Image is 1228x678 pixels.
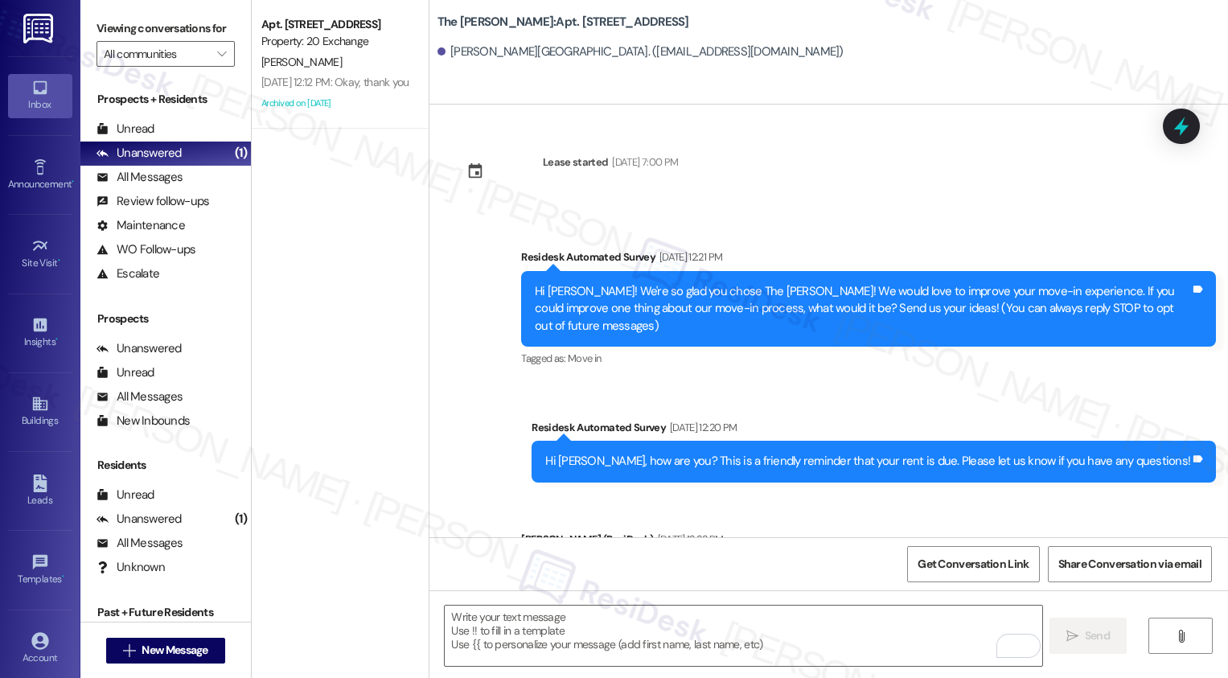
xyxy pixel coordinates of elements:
button: New Message [106,638,225,664]
a: Templates • [8,549,72,592]
div: Unanswered [97,145,182,162]
div: Archived on [DATE] [260,93,412,113]
a: Leads [8,470,72,513]
span: • [58,255,60,266]
div: WO Follow-ups [97,241,195,258]
div: Review follow-ups [97,193,209,210]
span: New Message [142,642,207,659]
div: [DATE] 12:20 PM [666,419,737,436]
div: Prospects [80,310,251,327]
input: All communities [104,41,209,67]
div: Maintenance [97,217,185,234]
div: Apt. [STREET_ADDRESS] [261,16,410,33]
div: [DATE] 12:32 PM [654,531,724,548]
div: All Messages [97,169,183,186]
span: Share Conversation via email [1058,556,1201,573]
label: Viewing conversations for [97,16,235,41]
div: Lease started [543,154,609,171]
b: The [PERSON_NAME]: Apt. [STREET_ADDRESS] [437,14,689,31]
div: [PERSON_NAME] (ResiDesk) [521,531,1216,553]
div: Property: 20 Exchange [261,33,410,50]
span: Send [1085,627,1110,644]
span: [PERSON_NAME] [261,55,342,69]
div: Past + Future Residents [80,604,251,621]
div: [DATE] 12:12 PM: Okay, thank you [261,75,409,89]
div: Unknown [97,559,165,576]
a: Insights • [8,311,72,355]
div: New Inbounds [97,413,190,429]
i:  [1066,630,1078,643]
div: Escalate [97,265,159,282]
div: Unread [97,364,154,381]
button: Share Conversation via email [1048,546,1212,582]
a: Buildings [8,390,72,434]
div: Unread [97,487,154,503]
div: [DATE] 7:00 PM [608,154,678,171]
div: [DATE] 12:21 PM [655,249,722,265]
button: Get Conversation Link [907,546,1039,582]
div: Unanswered [97,340,182,357]
span: • [62,571,64,582]
div: All Messages [97,535,183,552]
div: Hi [PERSON_NAME], how are you? This is a friendly reminder that your rent is due. Please let us k... [545,453,1190,470]
span: Get Conversation Link [918,556,1029,573]
div: (1) [231,141,251,166]
textarea: To enrich screen reader interactions, please activate Accessibility in Grammarly extension settings [445,606,1042,666]
div: Unread [97,121,154,138]
a: Inbox [8,74,72,117]
i:  [1175,630,1187,643]
div: (1) [231,507,251,532]
div: Prospects + Residents [80,91,251,108]
span: Move in [568,351,601,365]
div: Tagged as: [521,347,1216,370]
div: Unanswered [97,511,182,528]
div: All Messages [97,388,183,405]
div: Hi [PERSON_NAME]! We're so glad you chose The [PERSON_NAME]! We would love to improve your move-i... [535,283,1190,335]
span: • [55,334,58,345]
div: [PERSON_NAME][GEOGRAPHIC_DATA]. ([EMAIL_ADDRESS][DOMAIN_NAME]) [437,43,844,60]
button: Send [1049,618,1127,654]
i:  [217,47,226,60]
i:  [123,644,135,657]
div: Residesk Automated Survey [532,419,1216,442]
a: Site Visit • [8,232,72,276]
a: Account [8,627,72,671]
div: Residents [80,457,251,474]
div: Residesk Automated Survey [521,249,1216,271]
span: • [72,176,74,187]
img: ResiDesk Logo [23,14,56,43]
